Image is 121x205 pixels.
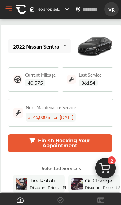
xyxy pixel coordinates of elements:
span: Current Mileage [25,73,56,77]
div: at 45,000 mi on [DATE] [26,113,76,122]
span: Oil Change - Full-synthetic [85,178,116,184]
span: VR [106,4,117,15]
img: mobile_14330_st0640_046.png [76,32,113,60]
img: header-down-arrow.9dd2ce7d.svg [65,7,69,12]
button: Finish Booking Your Appointment [8,134,112,152]
span: No shop selected [37,7,62,12]
span: 2 [108,156,116,164]
img: cart_icon.3d0951e8.svg [91,155,120,185]
img: header-home-logo.8d720a4f.svg [30,7,35,12]
div: 2022 Nissan Sentra [13,43,59,49]
button: Open Menu [4,4,13,13]
span: Last Service [79,73,101,77]
span: 36154 [79,79,98,86]
img: location_vector.a44bc228.svg [76,7,81,12]
img: oil-change-thumb.jpg [71,178,83,190]
img: CA-Icon.89b5b008.svg [16,4,26,15]
div: Next Maintenance Service [26,104,76,110]
img: tire-rotation-thumb.jpg [16,178,27,190]
span: 40,575 [25,79,45,86]
span: Tire Rotation [30,178,61,184]
img: steering_logo [13,75,22,84]
p: Selected Services [42,164,81,172]
img: maintenance_logo [13,108,23,118]
img: maintenance_logo [67,75,76,84]
b: Discount Price at Shop [30,185,73,190]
